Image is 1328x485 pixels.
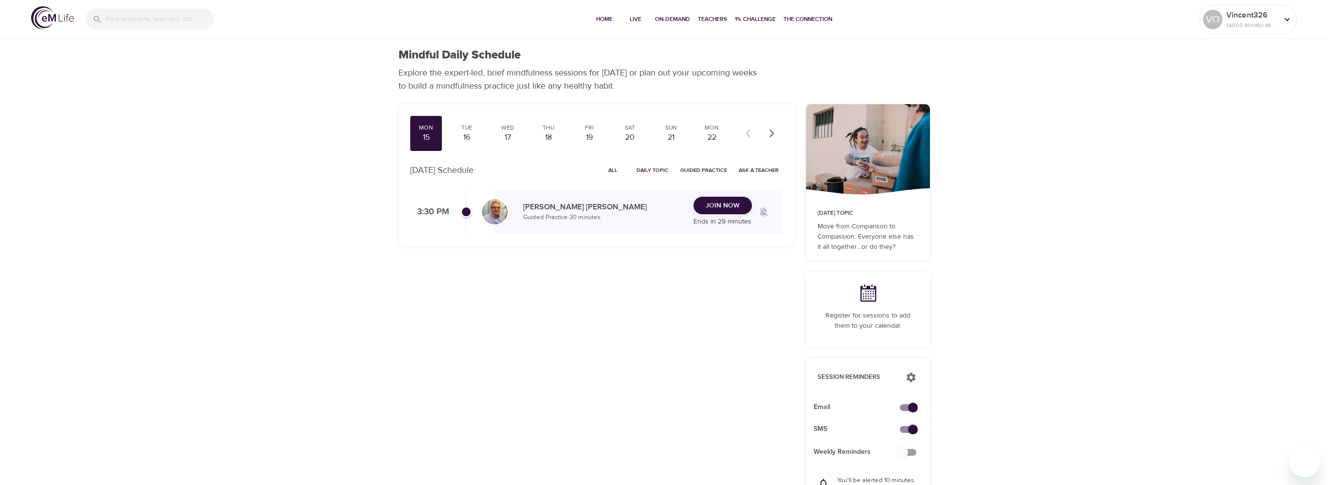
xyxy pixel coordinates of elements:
[637,166,669,175] span: Daily Topic
[693,217,752,227] p: Ends in 29 minutes
[700,132,724,143] div: 22
[1226,9,1278,21] p: Vincent326
[495,124,520,132] div: Wed
[680,166,727,175] span: Guided Practice
[783,14,832,24] span: The Connection
[624,14,647,24] span: Live
[676,163,731,178] button: Guided Practice
[31,6,74,29] img: logo
[482,199,508,224] img: Roger%20Nolan%20Headshot.jpg
[523,213,686,223] p: Guided Practice · 30 minutes
[752,200,775,224] span: Remind me when a class goes live every Monday at 3:30 PM
[706,200,740,212] span: Join Now
[399,48,521,62] h1: Mindful Daily Schedule
[536,124,561,132] div: Thu
[633,163,673,178] button: Daily Topic
[410,205,449,219] p: 3:30 PM
[814,402,907,412] span: Email
[577,132,601,143] div: 19
[698,14,727,24] span: Teachers
[818,373,896,382] p: Session Reminders
[1289,446,1320,477] iframe: Button to launch messaging window
[739,166,779,175] span: Ask a Teacher
[659,124,683,132] div: Sun
[414,132,438,143] div: 15
[818,222,918,252] p: Move from Comparison to Compassion: Everyone else has it all together…or do they?
[818,209,918,218] p: [DATE] Topic
[410,164,473,177] p: [DATE] Schedule
[618,124,642,132] div: Sat
[455,132,479,143] div: 16
[659,132,683,143] div: 21
[106,9,214,30] input: Find programs, teachers, etc...
[601,166,625,175] span: All
[818,311,918,331] p: Register for sessions to add them to your calendar
[735,14,776,24] span: 1% Challenge
[523,201,686,213] p: [PERSON_NAME] [PERSON_NAME]
[693,197,752,215] button: Join Now
[735,163,782,178] button: Ask a Teacher
[455,124,479,132] div: Tue
[495,132,520,143] div: 17
[593,14,616,24] span: Home
[577,124,601,132] div: Fri
[1203,10,1222,29] div: VO
[700,124,724,132] div: Mon
[1226,21,1278,30] p: 14008 Mindful Minutes
[814,447,907,457] span: Weekly Reminders
[414,124,438,132] div: Mon
[655,14,690,24] span: On-Demand
[618,132,642,143] div: 20
[399,66,764,93] p: Explore the expert-led, brief mindfulness sessions for [DATE] or plan out your upcoming weeks to ...
[814,424,907,434] span: SMS
[536,132,561,143] div: 18
[598,163,629,178] button: All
